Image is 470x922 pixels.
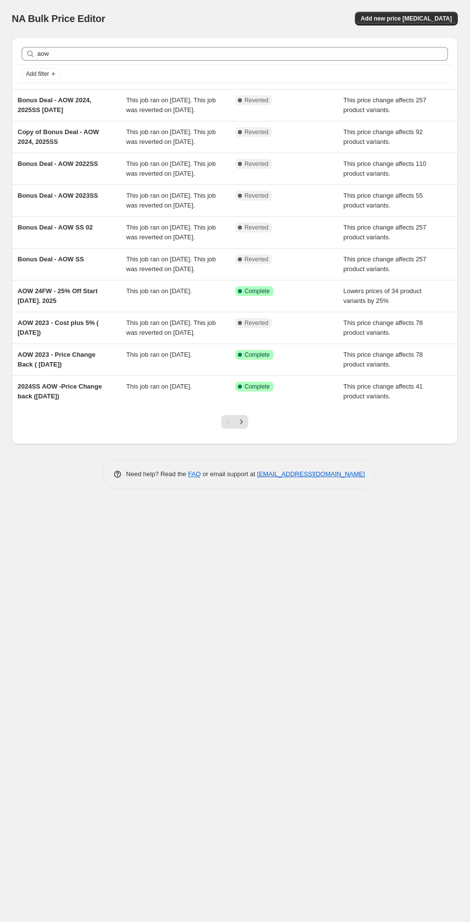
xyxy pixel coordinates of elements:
span: This job ran on [DATE]. [126,383,192,390]
span: Add filter [26,70,49,78]
span: This price change affects 92 product variants. [343,128,423,145]
span: This job ran on [DATE]. This job was reverted on [DATE]. [126,96,216,114]
span: This price change affects 78 product variants. [343,351,423,368]
span: Reverted [245,255,269,263]
span: Complete [245,287,270,295]
span: Bonus Deal - AOW 2023SS [18,192,98,199]
button: Add new price [MEDICAL_DATA] [355,12,458,25]
span: This job ran on [DATE]. This job was reverted on [DATE]. [126,160,216,177]
span: This price change affects 55 product variants. [343,192,423,209]
span: Reverted [245,160,269,168]
span: Add new price [MEDICAL_DATA] [361,15,452,23]
span: Reverted [245,319,269,327]
span: 2024SS AOW -Price Change back ([DATE]) [18,383,102,400]
span: This price change affects 257 product variants. [343,224,426,241]
span: This job ran on [DATE]. This job was reverted on [DATE]. [126,192,216,209]
span: This job ran on [DATE]. This job was reverted on [DATE]. [126,224,216,241]
span: Reverted [245,224,269,231]
span: This price change affects 41 product variants. [343,383,423,400]
span: Bonus Deal - AOW SS [18,255,84,263]
span: This job ran on [DATE]. [126,351,192,358]
span: This job ran on [DATE]. This job was reverted on [DATE]. [126,128,216,145]
span: NA Bulk Price Editor [12,13,105,24]
span: This job ran on [DATE]. [126,287,192,295]
span: Need help? Read the [126,470,188,478]
span: Lowers prices of 34 product variants by 25% [343,287,422,304]
a: [EMAIL_ADDRESS][DOMAIN_NAME] [257,470,365,478]
span: AOW 2023 - Cost plus 5% ( [DATE]) [18,319,98,336]
span: This price change affects 257 product variants. [343,255,426,273]
span: AOW 2023 - Price Change Back ( [DATE]) [18,351,95,368]
a: FAQ [188,470,201,478]
span: Bonus Deal - AOW 2024, 2025SS [DATE] [18,96,92,114]
span: Bonus Deal - AOW SS 02 [18,224,93,231]
span: Complete [245,351,270,359]
span: Reverted [245,128,269,136]
span: Complete [245,383,270,391]
nav: Pagination [221,415,248,429]
span: Bonus Deal - AOW 2022SS [18,160,98,167]
span: This price change affects 78 product variants. [343,319,423,336]
span: This job ran on [DATE]. This job was reverted on [DATE]. [126,319,216,336]
span: AOW 24FW - 25% Off Start [DATE]. 2025 [18,287,97,304]
button: Add filter [22,68,61,80]
span: This job ran on [DATE]. This job was reverted on [DATE]. [126,255,216,273]
button: Next [235,415,248,429]
span: Copy of Bonus Deal - AOW 2024, 2025SS [18,128,99,145]
span: or email support at [201,470,257,478]
span: Reverted [245,192,269,200]
span: Reverted [245,96,269,104]
span: This price change affects 110 product variants. [343,160,426,177]
span: This price change affects 257 product variants. [343,96,426,114]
